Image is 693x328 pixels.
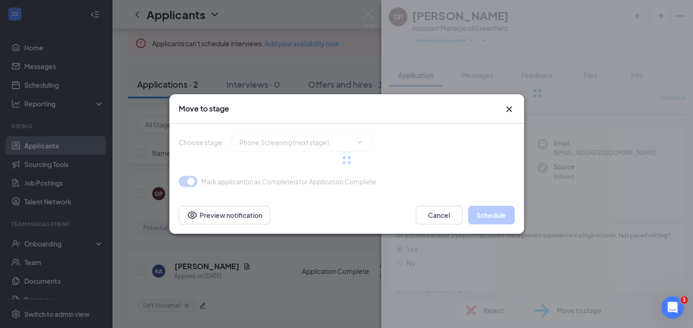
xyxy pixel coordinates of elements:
button: Schedule [468,206,515,224]
svg: Cross [504,104,515,115]
button: Preview notificationEye [179,206,270,224]
iframe: Intercom live chat [661,296,684,319]
h3: Move to stage [179,104,229,114]
svg: Eye [187,209,198,221]
button: Close [504,104,515,115]
button: Cancel [416,206,462,224]
span: 1 [680,296,688,304]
